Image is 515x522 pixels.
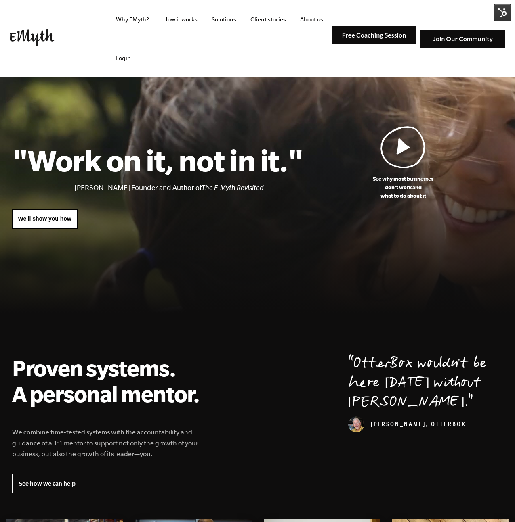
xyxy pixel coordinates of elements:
cite: [PERSON_NAME], OtterBox [348,422,466,428]
a: Login [109,39,137,77]
img: Play Video [380,126,426,168]
img: Join Our Community [420,30,505,48]
li: [PERSON_NAME] Founder and Author of [74,182,303,194]
img: EMyth [10,29,55,46]
i: The E-Myth Revisited [202,184,264,192]
img: HubSpot Tools Menu Toggle [494,4,511,21]
h2: Proven systems. A personal mentor. [12,355,209,407]
iframe: Chat Widget [475,483,515,522]
a: We'll show you how [12,209,78,229]
p: OtterBox wouldn't be here [DATE] without [PERSON_NAME]. [348,355,503,413]
h1: "Work on it, not in it." [12,142,303,178]
p: We combine time-tested systems with the accountability and guidance of a 1:1 mentor to support no... [12,427,209,459]
img: Curt Richardson, OtterBox [348,416,364,432]
img: Free Coaching Session [332,26,416,44]
span: We'll show you how [18,215,71,222]
a: See how we can help [12,474,82,493]
p: See why most businesses don't work and what to do about it [303,175,503,200]
a: See why most businessesdon't work andwhat to do about it [303,126,503,200]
